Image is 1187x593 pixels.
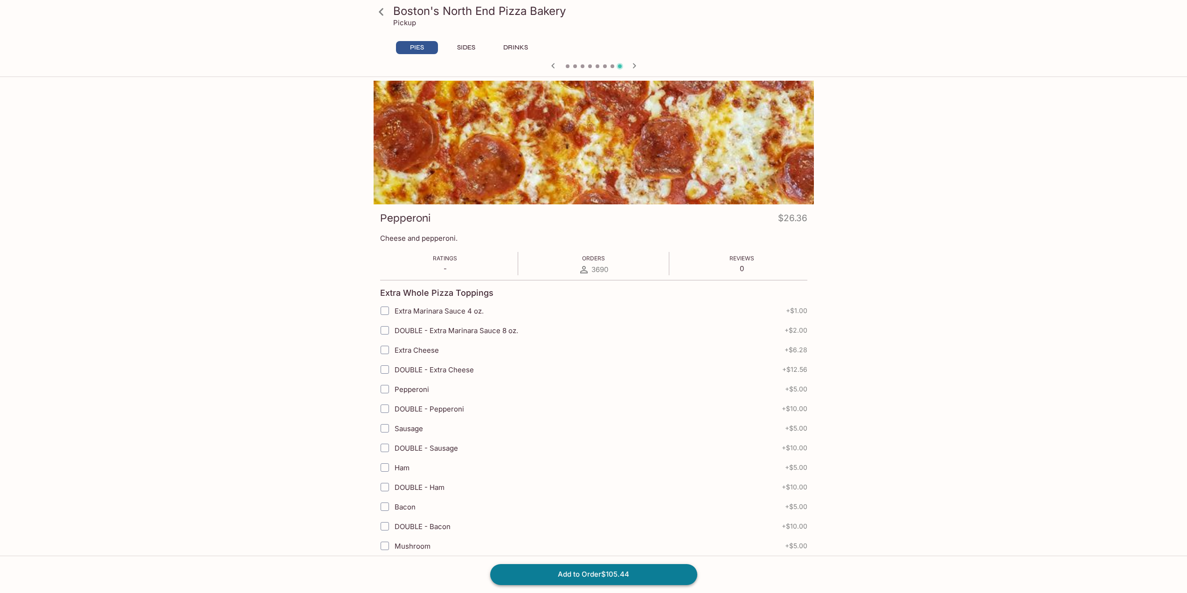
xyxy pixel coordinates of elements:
span: + $6.28 [784,346,807,354]
button: Add to Order$105.44 [490,564,697,585]
span: Orders [582,255,605,262]
span: DOUBLE - Extra Marinara Sauce 8 oz. [395,326,518,335]
span: DOUBLE - Ham [395,483,444,492]
span: Bacon [395,502,416,511]
span: + $2.00 [784,327,807,334]
span: Mushroom [395,542,430,551]
span: + $10.00 [782,523,807,530]
span: + $5.00 [785,425,807,432]
button: DRINKS [495,41,537,54]
span: Sausage [395,424,423,433]
span: Ham [395,463,410,472]
p: Pickup [393,18,416,27]
span: + $10.00 [782,483,807,491]
span: + $5.00 [785,464,807,471]
button: PIES [396,41,438,54]
div: Pepperoni [374,81,814,204]
span: DOUBLE - Bacon [395,522,451,531]
span: DOUBLE - Sausage [395,444,458,453]
h3: Boston's North End Pizza Bakery [393,4,810,18]
span: Reviews [729,255,754,262]
span: + $5.00 [785,542,807,550]
p: 0 [729,264,754,273]
span: + $1.00 [786,307,807,314]
span: + $5.00 [785,385,807,393]
h3: Pepperoni [380,211,430,225]
h4: Extra Whole Pizza Toppings [380,288,493,298]
span: Ratings [433,255,457,262]
button: SIDES [445,41,487,54]
span: DOUBLE - Extra Cheese [395,365,474,374]
span: + $10.00 [782,405,807,412]
span: DOUBLE - Pepperoni [395,405,464,413]
p: - [433,264,457,273]
span: + $12.56 [782,366,807,373]
p: Cheese and pepperoni. [380,234,807,243]
span: + $5.00 [785,503,807,510]
span: Extra Marinara Sauce 4 oz. [395,307,484,315]
span: 3690 [591,265,608,274]
span: + $10.00 [782,444,807,452]
span: Extra Cheese [395,346,439,355]
h4: $26.36 [778,211,807,229]
span: Pepperoni [395,385,429,394]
